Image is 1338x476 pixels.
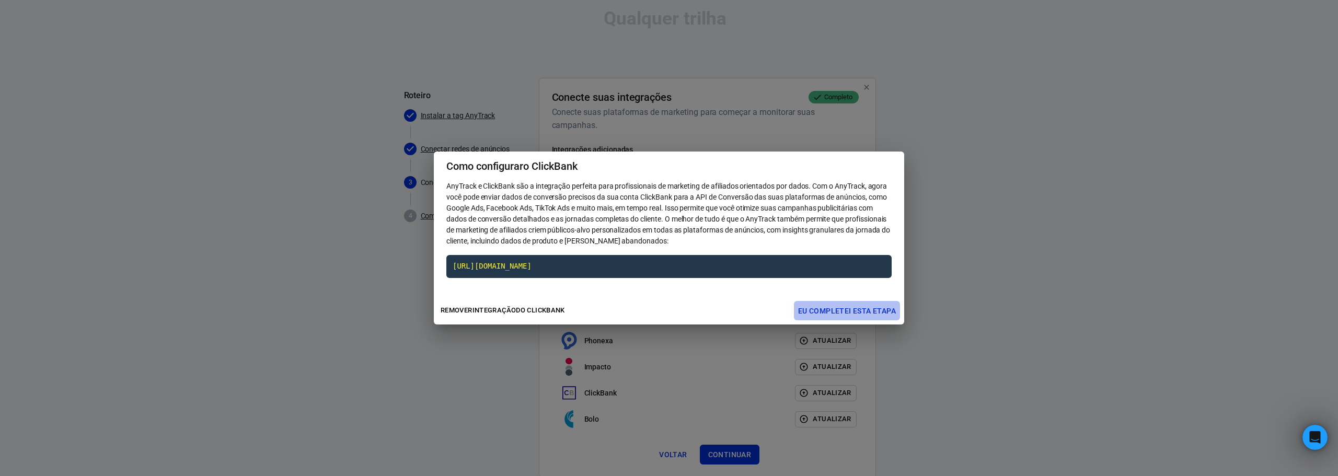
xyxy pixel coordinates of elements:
code: Clique para copiar [446,255,892,278]
font: Eu completei esta etapa [798,307,896,315]
font: AnyTrack e ClickBank são a integração perfeita para profissionais de marketing de afiliados orien... [446,182,890,245]
font: integração [472,306,516,314]
button: Eu completei esta etapa [794,301,900,321]
font: Como configurar [446,160,523,172]
font: o ClickBank [523,160,577,172]
button: Removerintegraçãodo ClickBank [438,303,568,319]
iframe: Chat ao vivo do Intercom [1302,425,1328,450]
font: Remover [441,306,472,314]
font: do ClickBank [516,306,564,314]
